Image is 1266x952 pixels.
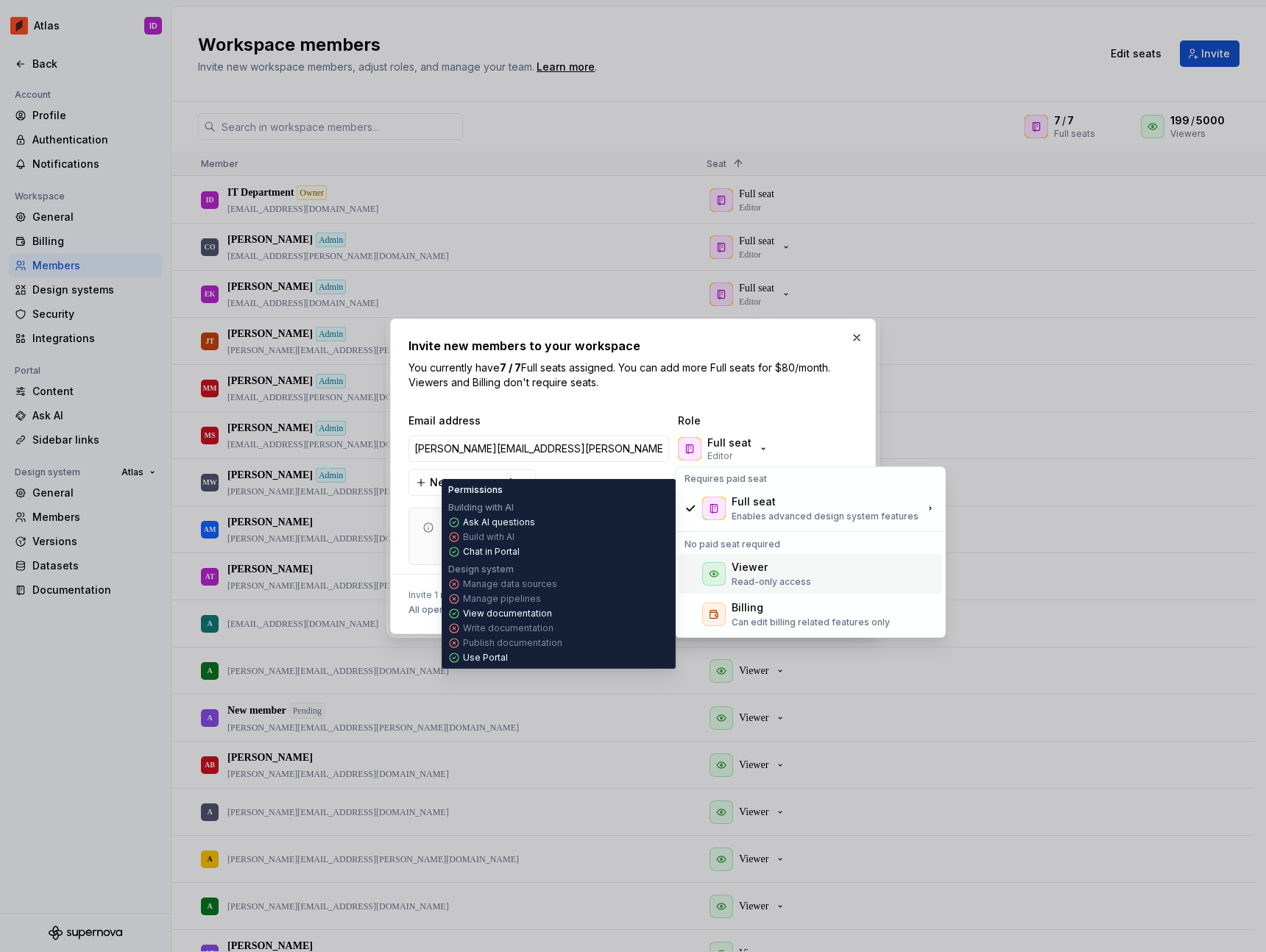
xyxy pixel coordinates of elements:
[448,502,514,514] p: Building with AI
[463,531,514,543] p: Build with AI
[463,516,535,528] p: Ask AI questions
[409,360,857,390] p: You currently have Full seats assigned. You can add more Full seats for $80/month. Viewers and Bi...
[448,484,503,496] p: Permissions
[430,475,526,490] span: New team member
[463,622,554,634] p: Write documentation
[409,604,574,616] span: All open design systems and projects
[732,494,776,509] div: Full seat
[448,564,514,575] p: Design system
[675,434,775,463] button: Full seatEditor
[732,576,811,588] p: Read-only access
[707,450,732,462] p: Editor
[463,578,557,590] p: Manage data sources
[463,593,541,605] p: Manage pipelines
[678,413,825,428] span: Role
[732,560,768,575] div: Viewer
[679,470,942,488] div: Requires paid seat
[409,413,672,428] span: Email address
[463,546,520,558] p: Chat in Portal
[463,652,508,664] p: Use Portal
[732,511,919,522] p: Enables advanced design system features
[409,469,536,496] button: New team member
[732,600,763,615] div: Billing
[409,337,857,355] h2: Invite new members to your workspace
[707,436,752,450] p: Full seat
[409,589,589,601] span: Invite 1 member to:
[679,536,942,553] div: No paid seat required
[463,608,552,619] p: View documentation
[463,637,562,649] p: Publish documentation
[500,361,521,374] b: 7 / 7
[732,617,890,628] p: Can edit billing related features only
